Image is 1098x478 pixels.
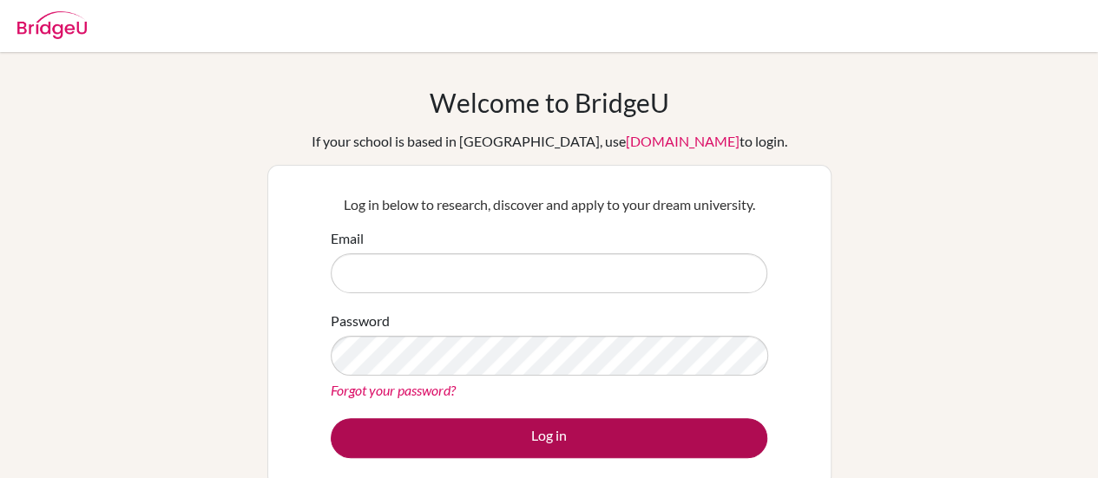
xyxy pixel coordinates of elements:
[331,311,390,331] label: Password
[331,382,456,398] a: Forgot your password?
[331,194,767,215] p: Log in below to research, discover and apply to your dream university.
[331,418,767,458] button: Log in
[430,87,669,118] h1: Welcome to BridgeU
[17,11,87,39] img: Bridge-U
[626,133,740,149] a: [DOMAIN_NAME]
[312,131,787,152] div: If your school is based in [GEOGRAPHIC_DATA], use to login.
[331,228,364,249] label: Email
